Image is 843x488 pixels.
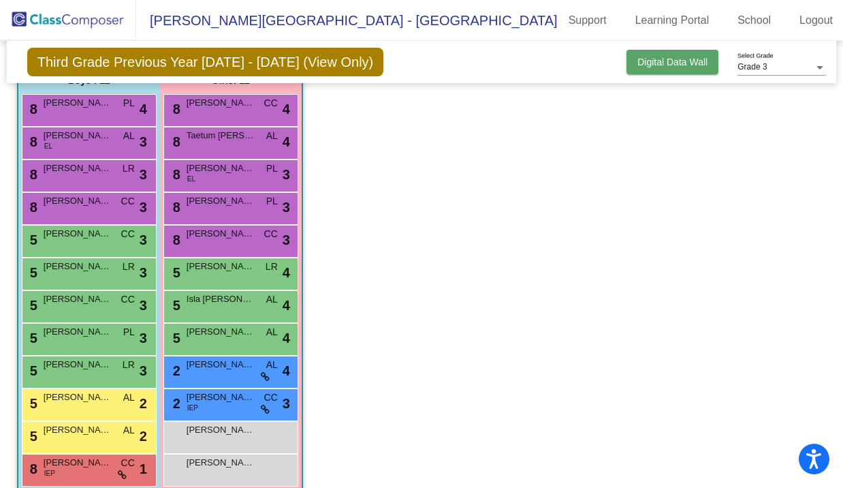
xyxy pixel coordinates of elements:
[727,10,782,31] a: School
[283,361,290,381] span: 4
[44,456,112,470] span: [PERSON_NAME]
[27,363,37,378] span: 5
[121,227,135,241] span: CC
[27,167,37,182] span: 8
[187,260,255,273] span: [PERSON_NAME]
[283,230,290,250] span: 3
[27,102,37,117] span: 8
[187,162,255,175] span: [PERSON_NAME]
[283,328,290,348] span: 4
[264,391,278,405] span: CC
[187,456,255,470] span: [PERSON_NAME]
[264,96,278,110] span: CC
[27,134,37,149] span: 8
[140,328,147,348] span: 3
[187,174,195,184] span: EL
[44,260,112,273] span: [PERSON_NAME]
[140,197,147,217] span: 3
[170,232,180,247] span: 8
[27,429,37,444] span: 5
[44,468,55,478] span: IEP
[44,391,112,404] span: [PERSON_NAME]
[123,260,135,274] span: LR
[27,298,37,313] span: 5
[44,227,112,241] span: [PERSON_NAME]
[187,423,255,437] span: [PERSON_NAME]
[283,262,290,283] span: 4
[123,391,135,405] span: AL
[140,426,147,446] span: 2
[637,57,707,67] span: Digital Data Wall
[266,162,278,176] span: PL
[170,396,180,411] span: 2
[140,230,147,250] span: 3
[187,391,255,404] span: [PERSON_NAME]
[170,265,180,280] span: 5
[44,292,112,306] span: [PERSON_NAME]
[737,62,767,72] span: Grade 3
[624,10,720,31] a: Learning Portal
[140,262,147,283] span: 3
[266,292,278,307] span: AL
[283,393,290,414] span: 3
[140,295,147,316] span: 3
[170,363,180,378] span: 2
[170,102,180,117] span: 8
[121,292,135,307] span: CC
[187,227,255,241] span: [PERSON_NAME]
[44,358,112,371] span: [PERSON_NAME]
[44,141,52,151] span: EL
[123,96,135,110] span: PL
[27,461,37,476] span: 8
[27,331,37,346] span: 5
[266,129,278,143] span: AL
[44,129,112,142] span: [PERSON_NAME]
[27,396,37,411] span: 5
[121,456,135,470] span: CC
[140,99,147,119] span: 4
[187,129,255,142] span: Taetum [PERSON_NAME]
[266,194,278,209] span: PL
[27,200,37,215] span: 8
[170,134,180,149] span: 8
[123,129,135,143] span: AL
[283,99,290,119] span: 4
[140,164,147,185] span: 3
[140,361,147,381] span: 3
[264,227,278,241] span: CC
[283,197,290,217] span: 3
[140,459,147,479] span: 1
[27,48,384,76] span: Third Grade Previous Year [DATE] - [DATE] (View Only)
[44,194,112,208] span: [PERSON_NAME]
[170,298,180,313] span: 5
[187,194,255,208] span: [PERSON_NAME]
[44,162,112,175] span: [PERSON_NAME]
[187,403,198,413] span: IEP
[140,393,147,414] span: 2
[187,325,255,339] span: [PERSON_NAME]
[266,260,278,274] span: LR
[123,325,135,339] span: PL
[123,358,135,372] span: LR
[187,96,255,110] span: [PERSON_NAME]
[27,232,37,247] span: 5
[170,167,180,182] span: 8
[27,265,37,280] span: 5
[170,200,180,215] span: 8
[44,325,112,339] span: [PERSON_NAME]
[140,132,147,152] span: 3
[283,295,290,316] span: 4
[123,423,135,438] span: AL
[170,331,180,346] span: 5
[283,164,290,185] span: 3
[283,132,290,152] span: 4
[187,358,255,371] span: [PERSON_NAME]
[626,50,718,74] button: Digital Data Wall
[123,162,135,176] span: LR
[44,96,112,110] span: [PERSON_NAME]
[558,10,618,31] a: Support
[187,292,255,306] span: Isla [PERSON_NAME]
[121,194,135,209] span: CC
[136,10,558,31] span: [PERSON_NAME][GEOGRAPHIC_DATA] - [GEOGRAPHIC_DATA]
[266,325,278,339] span: AL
